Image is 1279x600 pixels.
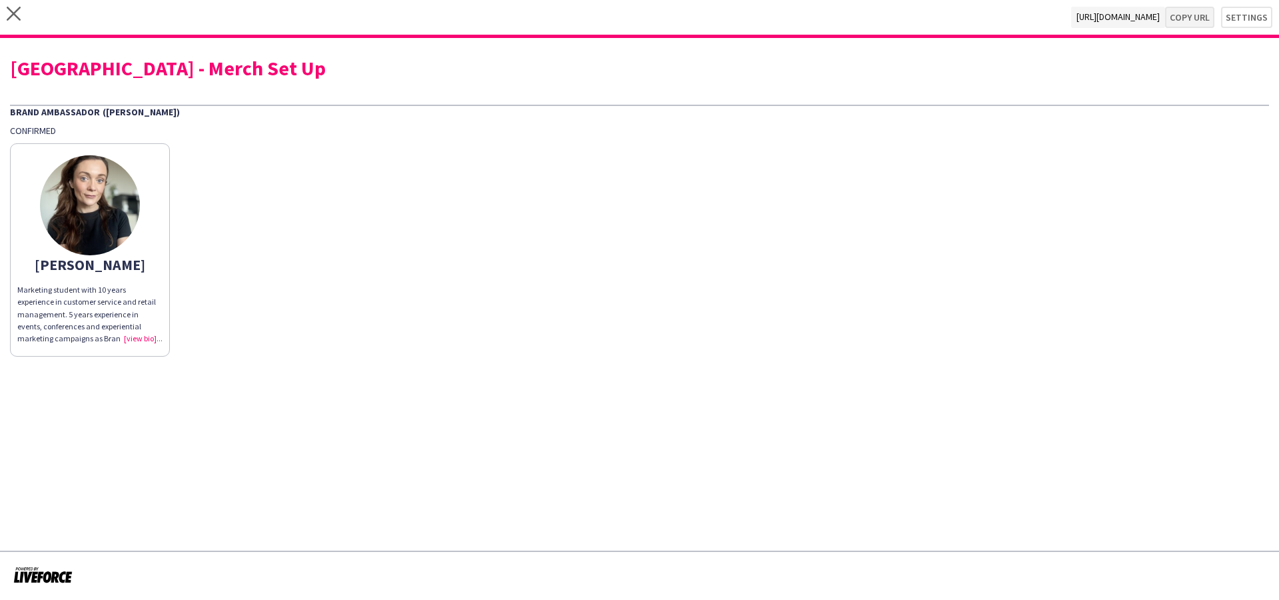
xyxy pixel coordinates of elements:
[13,565,73,584] img: Powered by Liveforce
[10,125,1269,137] div: Confirmed
[10,105,1269,118] div: Brand Ambassador ([PERSON_NAME])
[1221,7,1272,28] button: Settings
[17,285,156,367] span: Marketing student with 10 years experience in customer service and retail management. 5 years exp...
[10,58,1269,78] div: [GEOGRAPHIC_DATA] - Merch Set Up
[40,155,140,255] img: thumb-686f61fc6ca6c.jpg
[17,259,163,271] div: [PERSON_NAME]
[1071,7,1165,28] span: [URL][DOMAIN_NAME]
[1165,7,1214,28] button: Copy url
